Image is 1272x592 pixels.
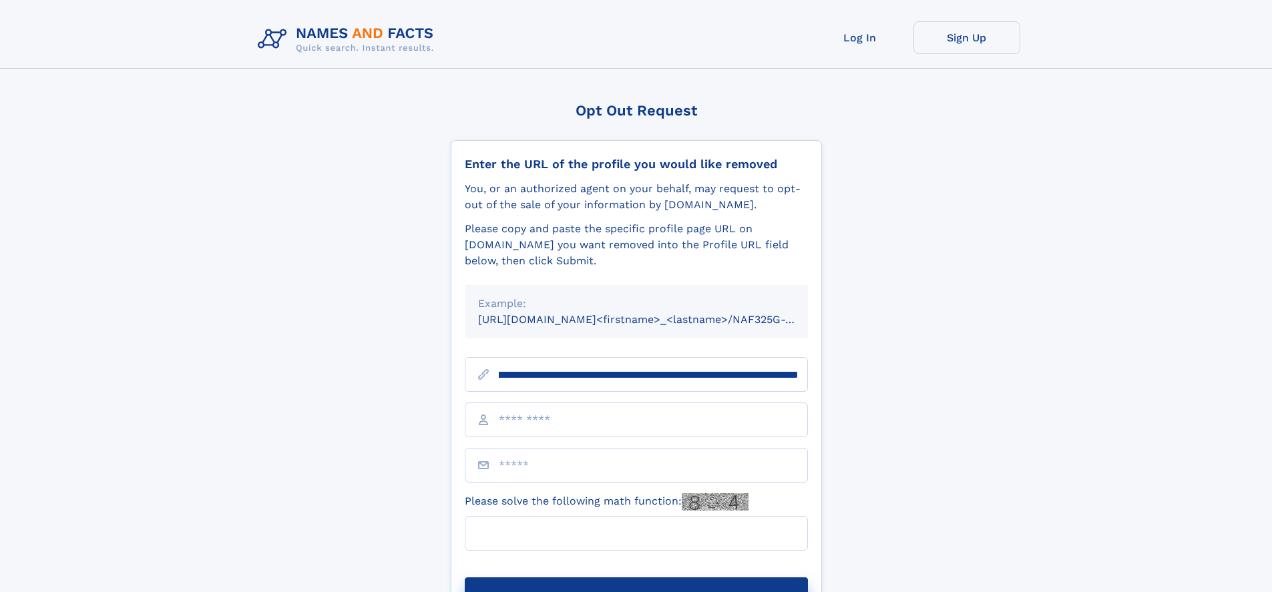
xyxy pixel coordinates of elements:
[807,21,913,54] a: Log In
[451,102,822,119] div: Opt Out Request
[252,21,445,57] img: Logo Names and Facts
[465,493,749,511] label: Please solve the following math function:
[478,296,795,312] div: Example:
[465,157,808,172] div: Enter the URL of the profile you would like removed
[478,313,833,326] small: [URL][DOMAIN_NAME]<firstname>_<lastname>/NAF325G-xxxxxxxx
[913,21,1020,54] a: Sign Up
[465,181,808,213] div: You, or an authorized agent on your behalf, may request to opt-out of the sale of your informatio...
[465,221,808,269] div: Please copy and paste the specific profile page URL on [DOMAIN_NAME] you want removed into the Pr...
